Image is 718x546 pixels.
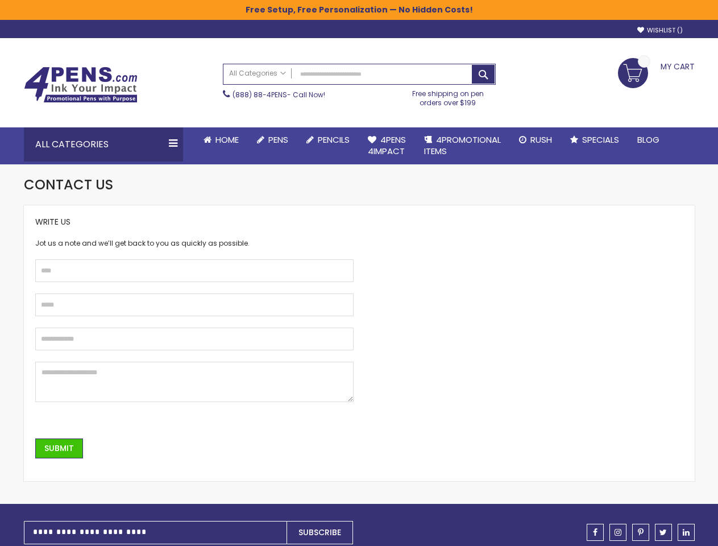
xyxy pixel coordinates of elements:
a: 4Pens4impact [359,127,415,164]
a: instagram [609,524,626,541]
span: Rush [530,134,552,146]
div: Free shipping on pen orders over $199 [400,85,496,107]
span: 4PROMOTIONAL ITEMS [424,134,501,157]
span: Contact Us [24,175,113,194]
span: Specials [582,134,619,146]
a: Wishlist [637,26,683,35]
span: Subscribe [298,527,341,538]
span: instagram [615,528,621,536]
a: All Categories [223,64,292,83]
a: Blog [628,127,669,152]
a: Pencils [297,127,359,152]
a: 4PROMOTIONALITEMS [415,127,510,164]
a: (888) 88-4PENS [233,90,287,100]
div: All Categories [24,127,183,162]
span: All Categories [229,69,286,78]
span: - Call Now! [233,90,325,100]
span: Blog [637,134,659,146]
span: facebook [593,528,597,536]
a: pinterest [632,524,649,541]
a: Home [194,127,248,152]
a: Specials [561,127,628,152]
span: twitter [659,528,667,536]
span: Pencils [318,134,350,146]
a: linkedin [678,524,695,541]
span: Write Us [35,216,70,227]
div: Jot us a note and we’ll get back to you as quickly as possible. [35,239,354,248]
a: facebook [587,524,604,541]
span: Home [215,134,239,146]
span: Pens [268,134,288,146]
img: 4Pens Custom Pens and Promotional Products [24,67,138,103]
a: twitter [655,524,672,541]
button: Subscribe [287,521,353,544]
button: Submit [35,439,83,458]
span: pinterest [638,528,644,536]
span: Submit [44,442,74,454]
a: Pens [248,127,297,152]
span: 4Pens 4impact [368,134,406,157]
a: Rush [510,127,561,152]
span: linkedin [683,528,690,536]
